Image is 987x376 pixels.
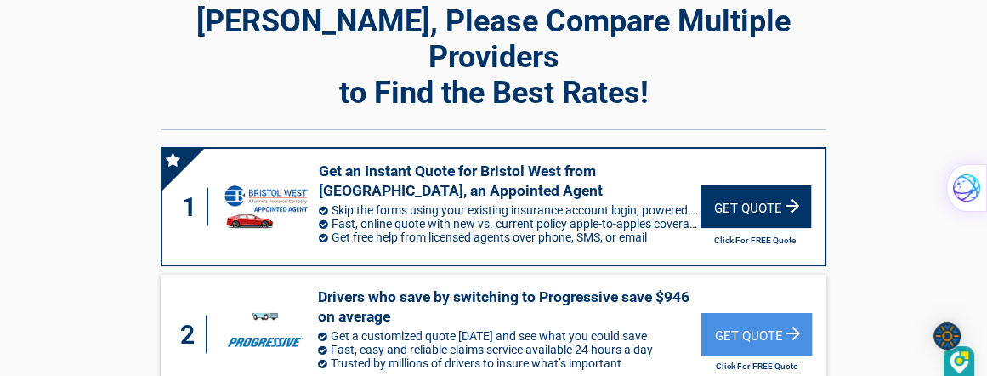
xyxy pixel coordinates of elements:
h3: Get an Instant Quote for Bristol West from [GEOGRAPHIC_DATA], an Appointed Agent [319,162,701,201]
li: Skip the forms using your existing insurance account login, powered by Trellis [319,203,701,217]
li: Get a customized quote [DATE] and see what you could save [318,329,701,343]
div: Get Quote [701,313,812,356]
h2: [PERSON_NAME], Please Compare Multiple Providers to Find the Best Rates! [161,3,826,111]
li: Fast, easy and reliable claims service available 24 hours a day [318,343,701,356]
h2: Click For FREE Quote [701,362,811,371]
div: 1 [179,188,208,226]
img: progressive's logo [221,313,309,356]
div: 2 [178,316,207,354]
img: savvy's logo [223,182,310,232]
div: Get Quote [701,185,811,228]
li: Fast, online quote with new vs. current policy apple-to-apples coverage comparison [319,217,701,231]
h3: Drivers who save by switching to Progressive save $946 on average [318,288,701,327]
li: Trusted by millions of drivers to insure what’s important [318,356,701,370]
li: Get free help from licensed agents over phone, SMS, or email [319,231,701,244]
img: DzVsEph+IJtmAAAAAElFTkSuQmCC [950,351,969,374]
img: svg+xml;base64,PHN2ZyB3aWR0aD0iNDQiIGhlaWdodD0iNDQiIHZpZXdCb3g9IjAgMCA0NCA0NCIgZmlsbD0ibm9uZSIgeG... [933,319,962,350]
h2: Click For FREE Quote [701,236,809,245]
